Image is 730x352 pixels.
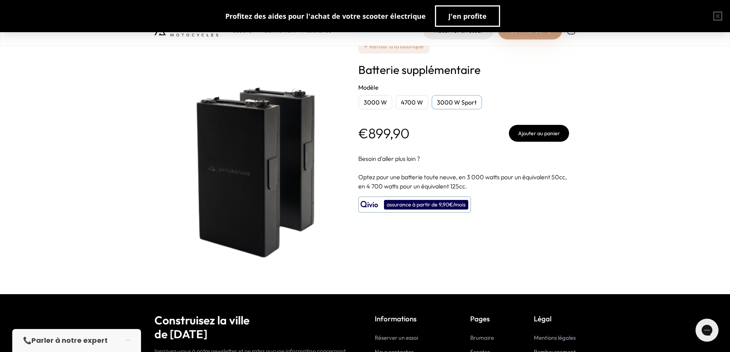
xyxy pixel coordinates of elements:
span: Besoin d'aller plus loin ? [358,155,420,162]
p: €899,90 [358,126,410,141]
a: Réserver un essai [375,334,418,341]
a: Brumaire [470,334,494,341]
h2: Construisez la ville de [DATE] [154,313,356,341]
p: Pages [470,313,499,324]
div: 4700 W [395,95,428,110]
p: Informations [375,313,435,324]
div: assurance à partir de 9,90€/mois [384,200,468,210]
img: logo qivio [361,200,378,209]
h2: Modèle [358,83,569,92]
p: Légal [534,313,576,324]
button: assurance à partir de 9,90€/mois [358,196,471,213]
span: Optez pour une batterie toute neuve, en 3 000 watts pour un équivalent 50cc, en 4 700 watts pour ... [358,173,567,190]
a: Mentions légales [534,334,576,341]
div: 3000 W Sport [431,95,482,110]
div: 3000 W [358,95,392,110]
img: Batterie supplémentaire [154,19,346,275]
button: Ajouter au panier [509,125,569,142]
iframe: Gorgias live chat messenger [692,316,722,344]
h1: Batterie supplémentaire [358,63,569,77]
